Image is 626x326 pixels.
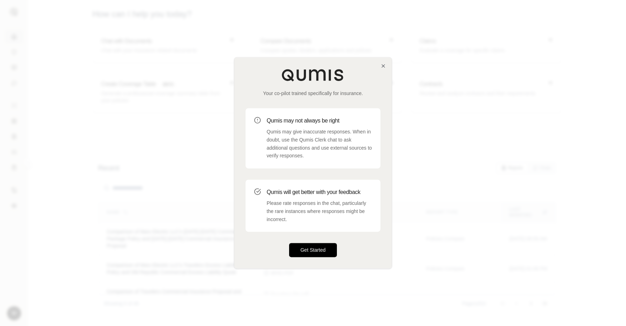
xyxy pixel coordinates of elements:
[289,243,337,257] button: Get Started
[281,69,345,81] img: Qumis Logo
[246,90,380,97] p: Your co-pilot trained specifically for insurance.
[267,188,372,196] h3: Qumis will get better with your feedback
[267,199,372,223] p: Please rate responses in the chat, particularly the rare instances where responses might be incor...
[267,128,372,160] p: Qumis may give inaccurate responses. When in doubt, use the Qumis Clerk chat to ask additional qu...
[267,117,372,125] h3: Qumis may not always be right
